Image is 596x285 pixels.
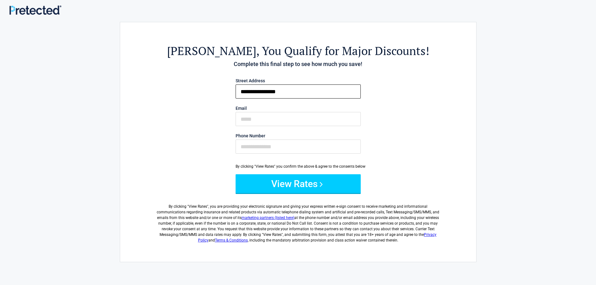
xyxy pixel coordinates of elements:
[236,174,361,193] button: View Rates
[9,5,61,15] img: Main Logo
[155,43,442,59] h2: , You Qualify for Major Discounts!
[236,164,361,169] div: By clicking "View Rates" you confirm the above & agree to the consents below
[155,60,442,68] h4: Complete this final step to see how much you save!
[215,238,248,242] a: Terms & Conditions
[236,106,361,110] label: Email
[242,216,294,220] a: marketing partners (listed here)
[155,199,442,243] label: By clicking " ", you are providing your electronic signature and giving your express written e-si...
[236,134,361,138] label: Phone Number
[189,204,207,209] span: View Rates
[236,79,361,83] label: Street Address
[167,43,256,59] span: [PERSON_NAME]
